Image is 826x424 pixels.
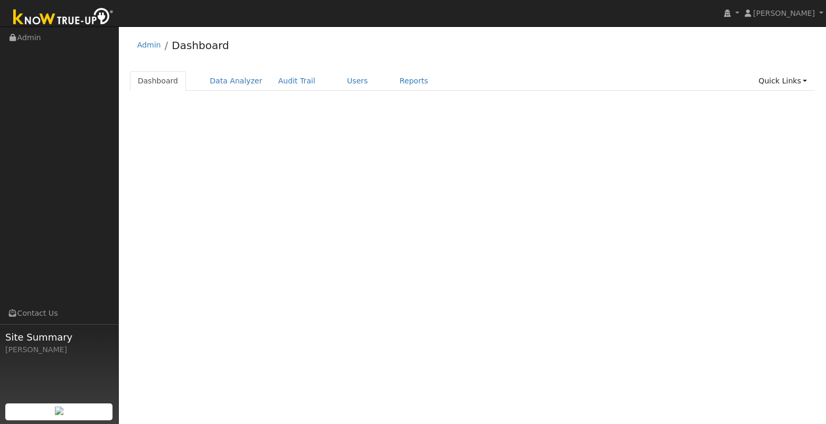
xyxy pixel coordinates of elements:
a: Reports [392,71,436,91]
a: Dashboard [172,39,229,52]
span: [PERSON_NAME] [753,9,815,17]
img: Know True-Up [8,6,119,30]
a: Audit Trail [270,71,323,91]
a: Users [339,71,376,91]
span: Site Summary [5,330,113,344]
img: retrieve [55,407,63,415]
a: Dashboard [130,71,186,91]
div: [PERSON_NAME] [5,344,113,355]
a: Admin [137,41,161,49]
a: Data Analyzer [202,71,270,91]
a: Quick Links [750,71,815,91]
